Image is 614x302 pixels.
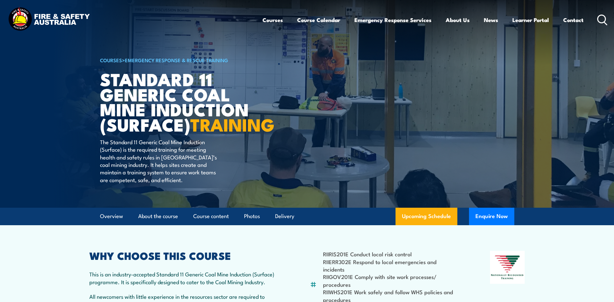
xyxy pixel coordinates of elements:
a: Contact [563,11,584,29]
li: RIIGOV201E Comply with site work processes/ procedures [323,273,459,288]
a: Emergency Response Services [354,11,431,29]
a: Emergency Response & Rescue Training [125,56,228,64]
a: Learner Portal [512,11,549,29]
a: News [484,11,498,29]
img: Nationally Recognised Training logo. [490,251,525,284]
a: About Us [446,11,470,29]
h1: Standard 11 Generic Coal Mine Induction (Surface) [100,71,260,132]
a: About the course [138,208,178,225]
a: Course content [193,208,229,225]
a: COURSES [100,56,122,64]
a: Courses [262,11,283,29]
p: This is an industry-accepted Standard 11 Generic Coal Mine Induction (Surface) programme. It is s... [89,270,278,285]
li: RIIERR302E Respond to local emergencies and incidents [323,258,459,273]
a: Overview [100,208,123,225]
a: Delivery [275,208,294,225]
button: Enquire Now [469,208,514,225]
a: Course Calendar [297,11,340,29]
a: Upcoming Schedule [396,208,457,225]
p: The Standard 11 Generic Coal Mine Induction (Surface) is the required training for meeting health... [100,138,218,183]
h2: WHY CHOOSE THIS COURSE [89,251,278,260]
h6: > [100,56,260,64]
a: Photos [244,208,260,225]
li: RIIRIS201E Conduct local risk control [323,250,459,258]
strong: TRAINING [190,110,274,137]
